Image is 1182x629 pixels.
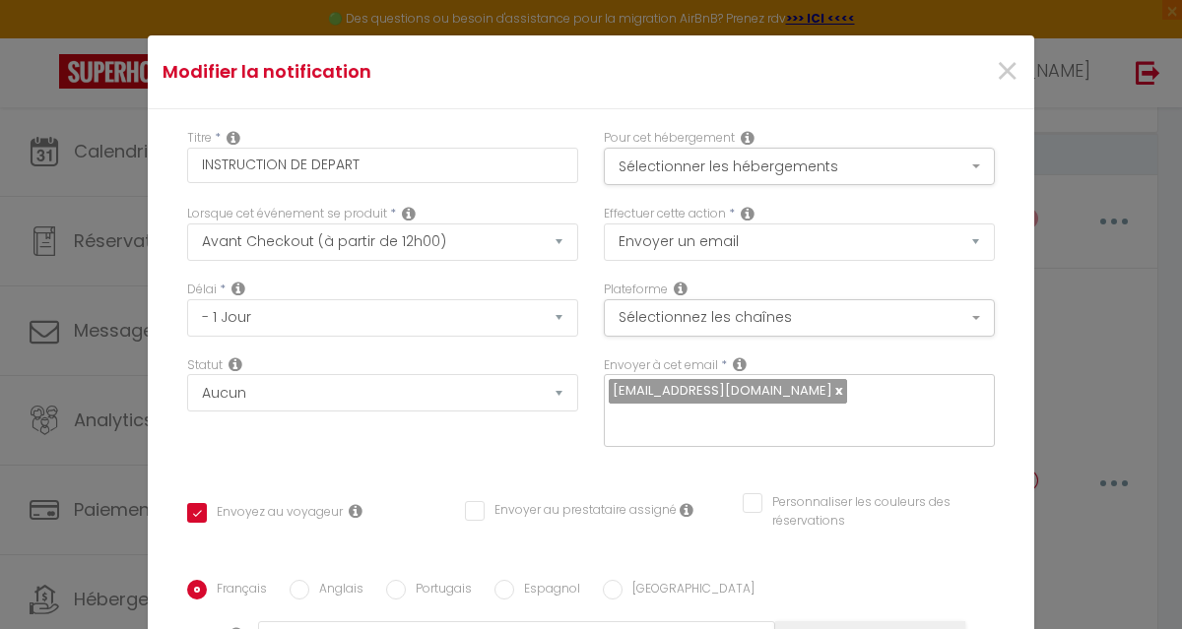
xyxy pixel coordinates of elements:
[741,130,755,146] i: This Rental
[514,580,580,601] label: Espagnol
[187,356,223,375] label: Statut
[680,502,693,518] i: Envoyer au prestataire si il est assigné
[604,299,995,337] button: Sélectionnez les chaînes
[187,281,217,299] label: Délai
[604,129,735,148] label: Pour cet hébergement
[163,58,725,86] h4: Modifier la notification
[995,42,1019,101] span: ×
[733,356,747,372] i: Recipient
[349,503,362,519] i: Envoyer au voyageur
[613,381,832,400] span: [EMAIL_ADDRESS][DOMAIN_NAME]
[604,281,668,299] label: Plateforme
[402,206,416,221] i: Event Occur
[231,281,245,296] i: Action Time
[187,205,387,223] label: Lorsque cet événement se produit
[604,356,718,375] label: Envoyer à cet email
[604,205,726,223] label: Effectuer cette action
[309,580,363,601] label: Anglais
[207,580,267,601] label: Français
[187,129,212,148] label: Titre
[995,51,1019,94] button: Close
[227,130,240,146] i: Title
[741,206,755,221] i: Action Type
[674,281,688,296] i: Action Channel
[229,356,242,372] i: Booking status
[623,580,755,601] label: [GEOGRAPHIC_DATA]
[406,580,472,601] label: Portugais
[604,148,995,185] button: Sélectionner les hébergements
